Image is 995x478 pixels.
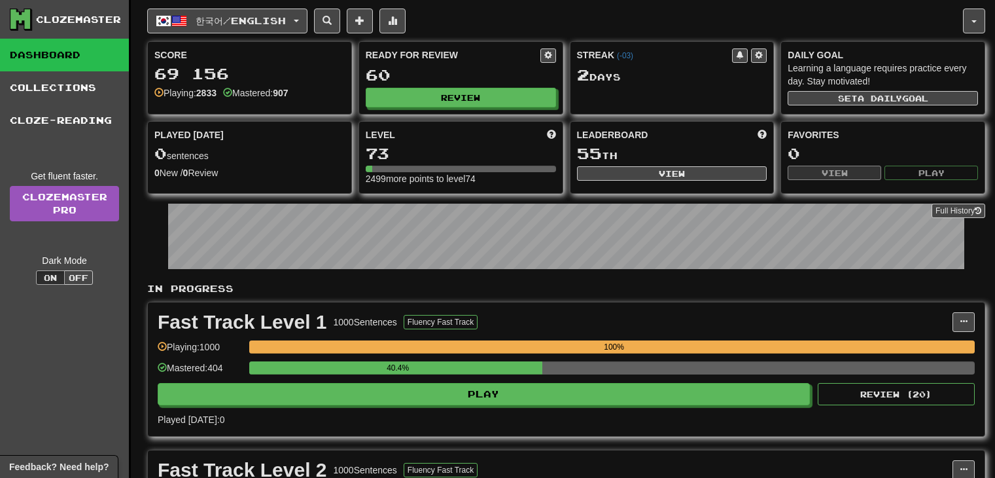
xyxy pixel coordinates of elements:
div: 2499 more points to level 74 [366,172,556,185]
div: 73 [366,145,556,162]
button: Full History [932,204,985,218]
button: Play [884,166,978,180]
span: Level [366,128,395,141]
div: 40.4% [253,361,542,375]
div: 69 156 [154,65,345,82]
div: Ready for Review [366,48,540,62]
div: Get fluent faster. [10,170,119,183]
button: 한국어/English [147,9,307,33]
div: Day s [577,67,767,84]
div: Daily Goal [788,48,978,62]
strong: 2833 [196,88,217,98]
span: a daily [858,94,902,103]
button: View [788,166,881,180]
div: Playing: 1000 [158,340,243,362]
span: Leaderboard [577,128,648,141]
button: Add sentence to collection [347,9,373,33]
button: Fluency Fast Track [404,315,478,329]
div: Learning a language requires practice every day. Stay motivated! [788,62,978,88]
button: Search sentences [314,9,340,33]
button: Off [64,270,93,285]
button: On [36,270,65,285]
button: View [577,166,767,181]
span: Played [DATE]: 0 [158,414,224,425]
button: Review (20) [818,383,975,405]
span: Open feedback widget [9,460,109,473]
div: 60 [366,67,556,83]
strong: 907 [273,88,288,98]
div: Streak [577,48,733,62]
strong: 0 [154,168,160,178]
div: sentences [154,145,345,162]
button: More stats [379,9,406,33]
button: Play [158,383,810,405]
div: 100% [253,340,975,354]
span: 2 [577,65,589,84]
span: 한국어 / English [196,15,286,26]
span: 55 [577,144,602,162]
div: 0 [788,145,978,162]
a: (-03) [617,51,633,60]
div: Mastered: 404 [158,361,243,383]
span: 0 [154,144,167,162]
span: Score more points to level up [547,128,556,141]
div: Favorites [788,128,978,141]
button: Fluency Fast Track [404,463,478,477]
a: ClozemasterPro [10,186,119,221]
div: 1000 Sentences [334,464,397,477]
button: Review [366,88,556,107]
button: Seta dailygoal [788,91,978,105]
div: Playing: [154,86,217,100]
strong: 0 [183,168,188,178]
p: In Progress [147,282,985,295]
div: Dark Mode [10,254,119,267]
div: Clozemaster [36,13,121,26]
div: New / Review [154,166,345,179]
div: 1000 Sentences [334,316,397,329]
div: Score [154,48,345,62]
span: Played [DATE] [154,128,224,141]
div: Mastered: [223,86,288,100]
div: Fast Track Level 1 [158,312,327,332]
span: This week in points, UTC [758,128,767,141]
div: th [577,145,767,162]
